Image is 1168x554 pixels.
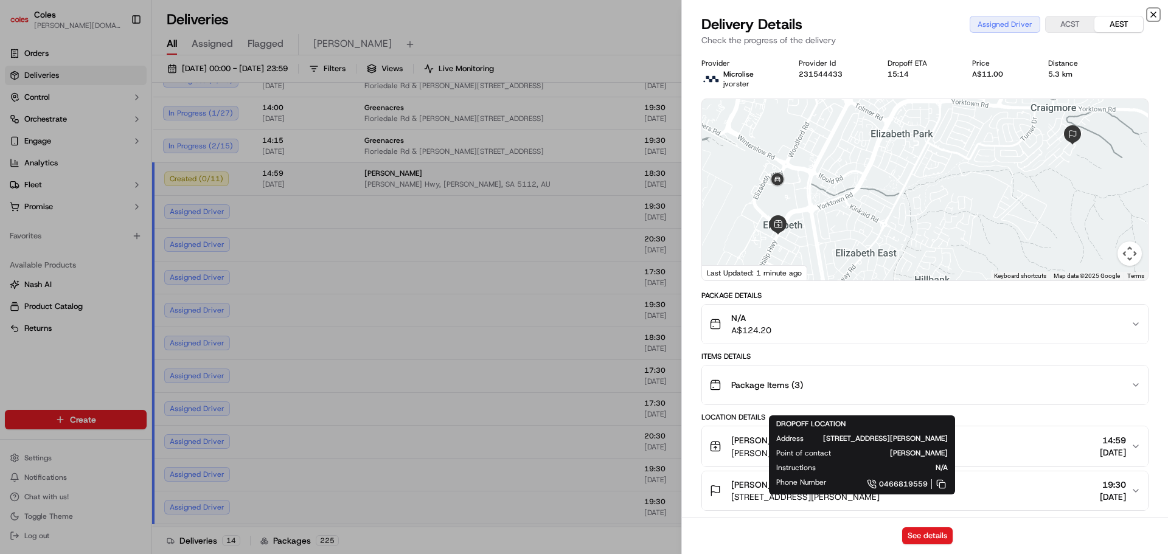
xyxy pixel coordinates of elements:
[705,265,745,280] a: Open this area in Google Maps (opens a new window)
[12,49,221,68] p: Welcome 👋
[41,128,154,138] div: We're available if you need us!
[835,463,948,473] span: N/A
[702,471,1148,510] button: [PERSON_NAME][STREET_ADDRESS][PERSON_NAME]19:30[DATE]
[731,379,803,391] span: Package Items ( 3 )
[32,78,219,91] input: Got a question? Start typing here...
[902,527,953,544] button: See details
[207,120,221,134] button: Start new chat
[879,479,928,489] span: 0466819559
[776,477,827,487] span: Phone Number
[1100,434,1126,446] span: 14:59
[115,176,195,189] span: API Documentation
[1100,491,1126,503] span: [DATE]
[731,447,947,459] span: [PERSON_NAME] Hwy, [PERSON_NAME], SA 5112, AU
[701,58,779,68] div: Provider
[24,176,93,189] span: Knowledge Base
[705,265,745,280] img: Google
[1054,272,1120,279] span: Map data ©2025 Google
[702,365,1148,404] button: Package Items (3)
[972,58,1029,68] div: Price
[731,324,771,336] span: A$124.20
[1094,16,1143,32] button: AEST
[776,434,804,443] span: Address
[701,412,1149,422] div: Location Details
[1100,446,1126,459] span: [DATE]
[1048,69,1104,79] div: 5.3 km
[701,351,1149,361] div: Items Details
[1048,58,1104,68] div: Distance
[1046,16,1094,32] button: ACST
[1118,241,1142,266] button: Map camera controls
[776,448,831,458] span: Point of contact
[731,491,880,503] span: [STREET_ADDRESS][PERSON_NAME]
[850,448,948,458] span: [PERSON_NAME]
[994,272,1046,280] button: Keyboard shortcuts
[7,171,98,193] a: 📗Knowledge Base
[731,479,800,491] span: [PERSON_NAME]
[776,419,846,429] span: DROPOFF LOCATION
[701,34,1149,46] p: Check the progress of the delivery
[888,58,953,68] div: Dropoff ETA
[1127,272,1144,279] a: Terms (opens in new tab)
[702,265,807,280] div: Last Updated: 1 minute ago
[701,291,1149,300] div: Package Details
[98,171,200,193] a: 💻API Documentation
[731,312,771,324] span: N/A
[723,69,754,79] p: Microlise
[888,69,953,79] div: 15:14
[701,69,721,89] img: microlise_logo.jpeg
[103,178,113,187] div: 💻
[799,58,868,68] div: Provider Id
[86,206,147,215] a: Powered byPylon
[972,69,1029,79] div: A$11.00
[723,79,749,89] span: jvorster
[702,426,1148,466] button: [PERSON_NAME]0462[PERSON_NAME] Hwy, [PERSON_NAME], SA 5112, AU14:59[DATE]
[12,116,34,138] img: 1736555255976-a54dd68f-1ca7-489b-9aae-adbdc363a1c4
[702,305,1148,344] button: N/AA$124.20
[701,15,802,34] span: Delivery Details
[799,69,843,79] button: 231544433
[41,116,200,128] div: Start new chat
[823,434,948,443] span: [STREET_ADDRESS][PERSON_NAME]
[121,206,147,215] span: Pylon
[1100,479,1126,491] span: 19:30
[12,12,36,36] img: Nash
[731,434,800,446] span: [PERSON_NAME]
[776,463,816,473] span: Instructions
[12,178,22,187] div: 📗
[846,477,948,491] a: 0466819559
